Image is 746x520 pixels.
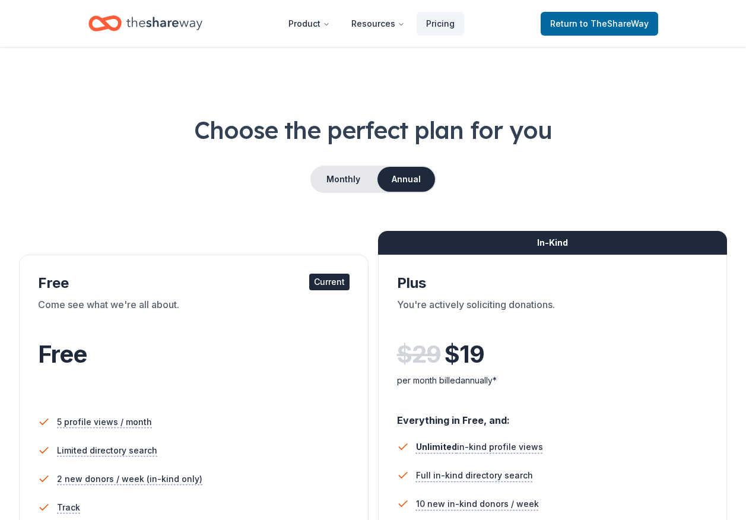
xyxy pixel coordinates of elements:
span: Track [57,500,80,515]
div: Free [38,274,350,293]
h1: Choose the perfect plan for you [19,113,727,147]
button: Monthly [312,167,375,192]
span: Limited directory search [57,443,157,458]
a: Returnto TheShareWay [541,12,658,36]
button: Annual [377,167,435,192]
span: Free [38,340,87,369]
nav: Main [279,9,464,37]
div: per month billed annually* [397,373,709,388]
span: Full in-kind directory search [416,468,533,483]
div: Current [309,274,350,290]
span: Return [550,17,649,31]
div: In-Kind [378,231,728,255]
span: 5 profile views / month [57,415,152,429]
a: Pricing [417,12,464,36]
div: Plus [397,274,709,293]
div: Come see what we're all about. [38,297,350,331]
button: Resources [342,12,414,36]
div: Everything in Free, and: [397,403,709,428]
span: 2 new donors / week (in-kind only) [57,472,202,486]
div: You're actively soliciting donations. [397,297,709,331]
a: Home [88,9,202,37]
span: $ 19 [445,338,484,371]
button: Product [279,12,339,36]
span: to TheShareWay [580,18,649,28]
span: 10 new in-kind donors / week [416,497,539,511]
span: in-kind profile views [416,442,543,452]
span: Unlimited [416,442,457,452]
